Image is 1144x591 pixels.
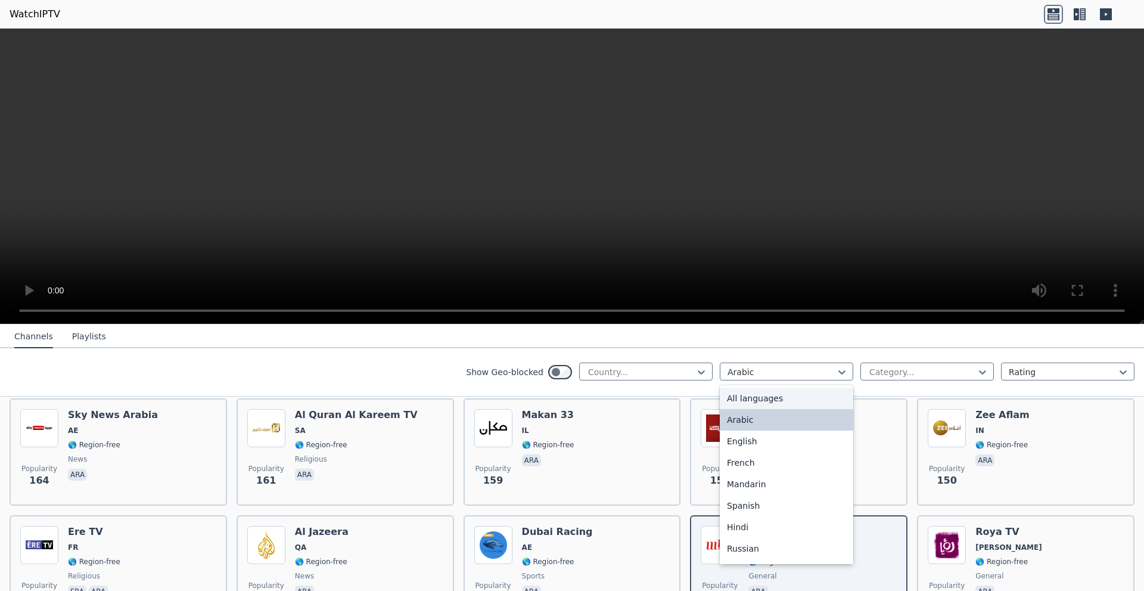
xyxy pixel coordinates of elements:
div: Portuguese [720,559,853,581]
h6: Makan 33 [522,409,574,421]
span: news [68,454,87,464]
div: Mandarin [720,474,853,495]
span: 161 [256,474,276,488]
span: 🌎 Region-free [975,557,1028,567]
p: ara [295,469,314,481]
h6: Roya TV [975,526,1042,538]
span: 🌎 Region-free [68,557,120,567]
div: Arabic [720,409,853,431]
h6: Dubai Racing [522,526,593,538]
span: Popularity [929,581,965,590]
span: SA [295,426,306,435]
span: 🌎 Region-free [295,440,347,450]
span: Popularity [248,581,284,590]
span: Popularity [475,464,511,474]
span: IL [522,426,529,435]
img: MBC 1 [701,526,739,564]
div: French [720,452,853,474]
span: 159 [483,474,503,488]
span: 🌎 Region-free [68,440,120,450]
img: Zee Aflam [928,409,966,447]
span: 🌎 Region-free [295,557,347,567]
span: Popularity [21,464,57,474]
button: Playlists [72,326,106,348]
img: Ere TV [20,526,58,564]
button: Channels [14,326,53,348]
span: Popularity [248,464,284,474]
span: religious [68,571,100,581]
h6: Zee Aflam [975,409,1030,421]
span: 150 [937,474,956,488]
span: 🌎 Region-free [975,440,1028,450]
span: 164 [29,474,49,488]
span: IN [975,426,984,435]
p: ara [975,454,994,466]
span: news [295,571,314,581]
img: Roya TV [928,526,966,564]
span: 157 [710,474,730,488]
img: Makan 33 [474,409,512,447]
span: AE [68,426,78,435]
h6: Al Jazeera [295,526,349,538]
div: Hindi [720,516,853,538]
h6: Al Quran Al Kareem TV [295,409,418,421]
span: 🌎 Region-free [522,557,574,567]
a: WatchIPTV [10,7,60,21]
label: Show Geo-blocked [466,366,543,378]
h6: Sky News Arabia [68,409,158,421]
div: Russian [720,538,853,559]
span: Popularity [21,581,57,590]
span: sports [522,571,545,581]
span: Popularity [475,581,511,590]
span: religious [295,454,327,464]
h6: Ere TV [68,526,120,538]
span: AE [522,543,532,552]
img: Al Jazeera [247,526,285,564]
div: All languages [720,388,853,409]
span: 🌎 Region-free [522,440,574,450]
span: QA [295,543,307,552]
span: Popularity [929,464,965,474]
span: Popularity [702,581,738,590]
img: Al Mamlaka TV [701,409,739,447]
p: ara [522,454,541,466]
img: Sky News Arabia [20,409,58,447]
img: Al Quran Al Kareem TV [247,409,285,447]
img: Dubai Racing [474,526,512,564]
div: Spanish [720,495,853,516]
span: Popularity [702,464,738,474]
div: English [720,431,853,452]
span: [PERSON_NAME] [975,543,1042,552]
p: ara [68,469,87,481]
span: FR [68,543,78,552]
span: general [748,571,776,581]
span: general [975,571,1003,581]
